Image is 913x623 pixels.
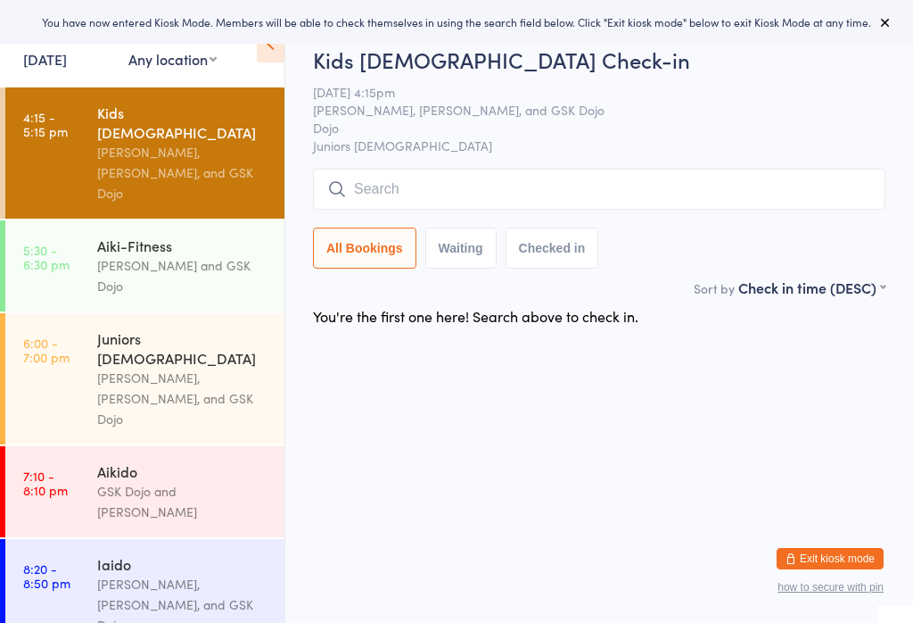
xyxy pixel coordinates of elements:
[313,228,416,269] button: All Bookings
[777,581,884,594] button: how to secure with pin
[23,336,70,364] time: 6:00 - 7:00 pm
[97,255,269,296] div: [PERSON_NAME] and GSK Dojo
[694,279,735,297] label: Sort by
[313,101,858,119] span: [PERSON_NAME], [PERSON_NAME], and GSK Dojo
[777,548,884,569] button: Exit kiosk mode
[506,228,599,269] button: Checked in
[97,481,269,522] div: GSK Dojo and [PERSON_NAME]
[97,554,269,574] div: Iaido
[738,278,885,297] div: Check in time (DESC)
[313,119,858,137] span: Dojo
[313,306,638,326] div: You're the first one here! Search above to check in.
[23,49,67,69] a: [DATE]
[425,228,497,269] button: Waiting
[97,103,269,142] div: Kids [DEMOGRAPHIC_DATA]
[313,83,858,101] span: [DATE] 4:15pm
[23,110,68,138] time: 4:15 - 5:15 pm
[29,14,884,29] div: You have now entered Kiosk Mode. Members will be able to check themselves in using the search fie...
[23,561,70,590] time: 8:20 - 8:50 pm
[23,469,68,497] time: 7:10 - 8:10 pm
[5,313,284,444] a: 6:00 -7:00 pmJuniors [DEMOGRAPHIC_DATA][PERSON_NAME], [PERSON_NAME], and GSK Dojo
[5,87,284,219] a: 4:15 -5:15 pmKids [DEMOGRAPHIC_DATA][PERSON_NAME], [PERSON_NAME], and GSK Dojo
[5,220,284,311] a: 5:30 -6:30 pmAiki-Fitness[PERSON_NAME] and GSK Dojo
[313,169,885,210] input: Search
[313,45,885,74] h2: Kids [DEMOGRAPHIC_DATA] Check-in
[97,236,269,255] div: Aiki-Fitness
[23,243,70,271] time: 5:30 - 6:30 pm
[97,368,269,429] div: [PERSON_NAME], [PERSON_NAME], and GSK Dojo
[5,446,284,537] a: 7:10 -8:10 pmAikidoGSK Dojo and [PERSON_NAME]
[97,142,269,204] div: [PERSON_NAME], [PERSON_NAME], and GSK Dojo
[97,461,269,481] div: Aikido
[313,137,885,154] span: Juniors [DEMOGRAPHIC_DATA]
[128,49,217,69] div: Any location
[97,328,269,368] div: Juniors [DEMOGRAPHIC_DATA]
